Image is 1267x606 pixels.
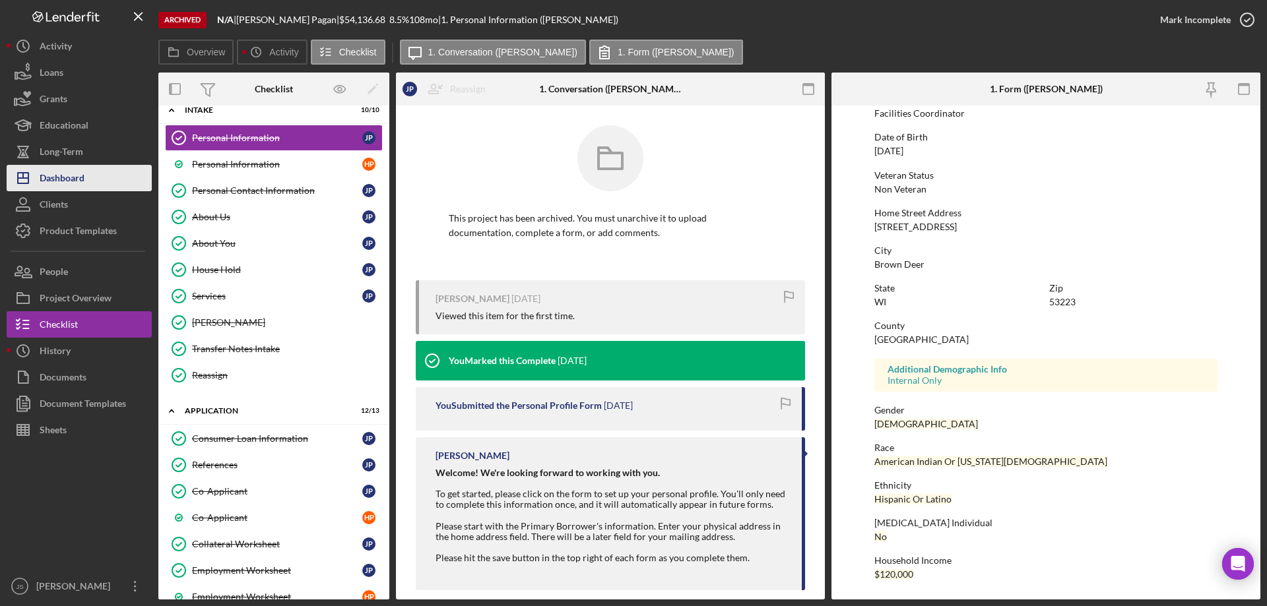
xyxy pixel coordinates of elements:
[7,138,152,165] button: Long-Term
[1160,7,1231,33] div: Mark Incomplete
[7,165,152,191] button: Dashboard
[7,417,152,443] button: Sheets
[40,33,72,63] div: Activity
[874,245,1218,256] div: City
[874,456,1107,467] div: American Indian Or [US_STATE][DEMOGRAPHIC_DATA]
[40,86,67,115] div: Grants
[7,338,152,364] a: History
[165,336,383,362] a: Transfer Notes Intake
[511,293,540,304] time: 2025-05-05 14:39
[990,84,1103,94] div: 1. Form ([PERSON_NAME])
[436,521,789,542] div: Please start with the Primary Borrower's information. Enter your physical address in the home add...
[165,257,383,283] a: House HoldJP
[449,211,772,241] p: This project has been archived. You must unarchive it to upload documentation, complete a form, o...
[165,204,383,230] a: About UsJP
[192,159,362,169] div: Personal Information
[192,370,382,380] div: Reassign
[874,320,1218,331] div: County
[165,504,383,531] a: Co-ApplicantHP
[1147,7,1260,33] button: Mark Incomplete
[436,293,509,304] div: [PERSON_NAME]
[165,125,383,151] a: Personal InformationJP
[7,86,152,112] button: Grants
[604,400,633,411] time: 2025-04-29 18:48
[165,452,383,478] a: ReferencesJP
[7,112,152,138] button: Educational
[362,263,375,276] div: J P
[165,283,383,309] a: ServicesJP
[874,283,1043,293] div: State
[40,364,86,394] div: Documents
[40,165,84,195] div: Dashboard
[192,264,362,275] div: House Hold
[33,573,119,603] div: [PERSON_NAME]
[436,468,789,510] div: To get started, please click on the form to set up your personal profile. You'll only need to com...
[192,565,362,576] div: Employment Worksheet
[40,311,78,341] div: Checklist
[7,390,152,417] button: Document Templates
[874,146,903,156] div: [DATE]
[185,106,346,114] div: Intake
[339,47,377,57] label: Checklist
[192,185,362,196] div: Personal Contact Information
[362,184,375,197] div: J P
[7,191,152,218] button: Clients
[874,108,965,119] div: Facilities Coordinator
[389,15,409,25] div: 8.5 %
[40,112,88,142] div: Educational
[874,184,926,195] div: Non Veteran
[192,512,362,523] div: Co-Applicant
[589,40,743,65] button: 1. Form ([PERSON_NAME])
[339,15,389,25] div: $54,136.68
[7,218,152,244] button: Product Templates
[362,564,375,577] div: J P
[356,106,379,114] div: 10 / 10
[165,177,383,204] a: Personal Contact InformationJP
[874,405,1218,415] div: Gender
[874,170,1218,181] div: Veteran Status
[558,355,587,366] time: 2025-04-29 18:48
[436,311,575,321] div: Viewed this item for the first time.
[192,539,362,549] div: Collateral Worksheet
[7,33,152,59] button: Activity
[362,590,375,603] div: H P
[165,362,383,388] a: Reassign
[400,40,586,65] button: 1. Conversation ([PERSON_NAME])
[396,76,499,102] button: JPReassign
[362,237,375,250] div: J P
[618,47,734,57] label: 1. Form ([PERSON_NAME])
[217,14,234,25] b: N/A
[874,334,969,345] div: [GEOGRAPHIC_DATA]
[7,573,152,599] button: JS[PERSON_NAME]
[40,417,67,446] div: Sheets
[539,84,682,94] div: 1. Conversation ([PERSON_NAME])
[165,309,383,336] a: [PERSON_NAME]
[40,285,112,315] div: Project Overview
[874,222,957,232] div: [STREET_ADDRESS]
[192,344,382,354] div: Transfer Notes Intake
[436,467,660,478] strong: Welcome! We're looking forward to working with you.
[362,485,375,498] div: J P
[217,15,236,25] div: |
[362,432,375,445] div: J P
[269,47,298,57] label: Activity
[874,132,1218,142] div: Date of Birth
[428,47,577,57] label: 1. Conversation ([PERSON_NAME])
[165,151,383,177] a: Personal InformationHP
[888,364,1204,375] div: Additional Demographic Info
[362,158,375,171] div: H P
[165,230,383,257] a: About YouJP
[40,138,83,168] div: Long-Term
[7,311,152,338] button: Checklist
[192,133,362,143] div: Personal Information
[362,537,375,551] div: J P
[7,364,152,390] button: Documents
[436,450,509,461] div: [PERSON_NAME]
[165,425,383,452] a: Consumer Loan InformationJP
